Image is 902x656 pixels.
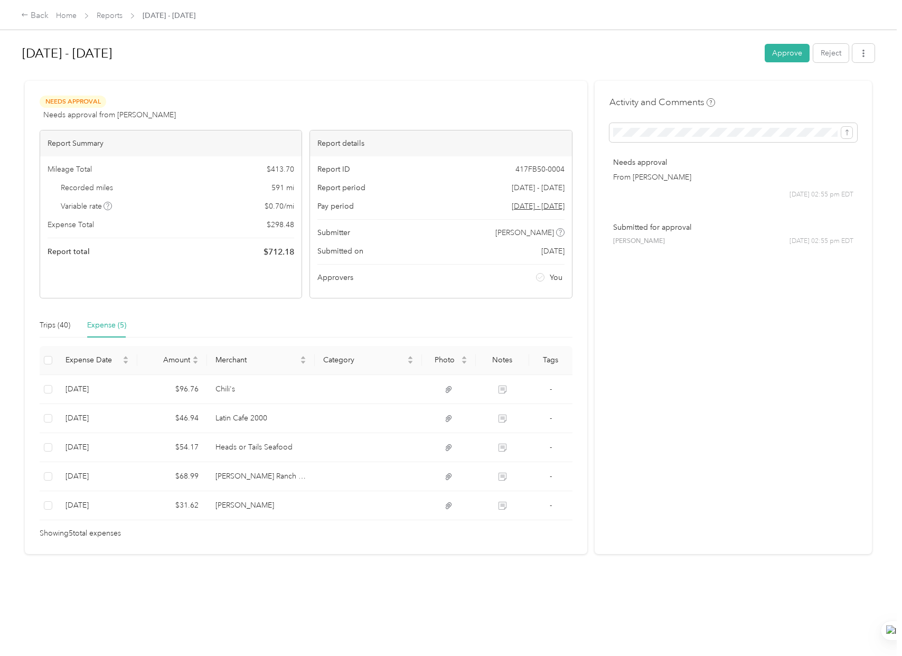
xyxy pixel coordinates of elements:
span: [PERSON_NAME] [613,237,665,246]
span: caret-down [461,359,467,366]
span: [PERSON_NAME] [495,227,554,238]
span: Merchant [215,355,297,364]
th: Photo [422,346,476,375]
span: Variable rate [61,201,112,212]
span: caret-up [123,354,129,361]
a: Reports [97,11,123,20]
div: Expense (5) [87,320,126,331]
td: Latin Cafe 2000 [207,404,314,433]
span: - [550,414,552,423]
p: Needs approval [613,157,853,168]
span: [DATE] [541,246,565,257]
span: $ 712.18 [264,246,294,258]
span: 417FB50-0004 [515,164,565,175]
td: Chili's [207,375,314,404]
span: caret-down [407,359,414,366]
span: caret-down [123,359,129,366]
div: Tags [538,355,563,364]
span: You [550,272,562,283]
td: $96.76 [137,375,207,404]
td: $46.94 [137,404,207,433]
span: Showing 5 total expenses [40,528,121,539]
span: caret-down [300,359,306,366]
td: - [529,375,572,404]
span: $ 0.70 / mi [265,201,294,212]
span: Recorded miles [61,182,113,193]
th: Merchant [207,346,314,375]
span: Expense Date [65,355,121,364]
span: Approvers [317,272,353,283]
span: $ 413.70 [267,164,294,175]
span: caret-up [461,354,467,361]
td: - [529,404,572,433]
td: $54.17 [137,433,207,462]
span: [DATE] - [DATE] [143,10,195,21]
th: Category [315,346,422,375]
td: Vicky Bakery [207,491,314,520]
th: Notes [476,346,530,375]
span: Pay period [317,201,354,212]
td: Heads or Tails Seafood [207,433,314,462]
span: Category [323,355,405,364]
div: Report Summary [40,130,302,156]
td: - [529,433,572,462]
span: Report total [48,246,90,257]
span: Go to pay period [512,201,565,212]
button: Reject [813,44,849,62]
span: - [550,385,552,393]
span: $ 298.48 [267,219,294,230]
td: $68.99 [137,462,207,491]
span: - [550,472,552,481]
th: Expense Date [57,346,138,375]
h1: Aug 1 - 31, 2025 [22,41,757,66]
button: Approve [765,44,810,62]
span: Report ID [317,164,350,175]
span: Submitter [317,227,350,238]
td: - [529,462,572,491]
h4: Activity and Comments [609,96,715,109]
td: - [529,491,572,520]
span: Expense Total [48,219,94,230]
a: Home [56,11,77,20]
div: Back [21,10,49,22]
span: caret-up [192,354,199,361]
span: [DATE] - [DATE] [512,182,565,193]
div: Trips (40) [40,320,70,331]
span: Mileage Total [48,164,92,175]
span: - [550,443,552,452]
th: Amount [137,346,207,375]
p: Submitted for approval [613,222,853,233]
span: [DATE] 02:55 pm EDT [790,237,853,246]
span: Photo [430,355,459,364]
span: [DATE] 02:55 pm EDT [790,190,853,200]
p: From [PERSON_NAME] [613,172,853,183]
div: Report details [310,130,571,156]
td: Molina's Ranch Restaurant [207,462,314,491]
th: Tags [529,346,572,375]
iframe: Everlance-gr Chat Button Frame [843,597,902,656]
td: 8-7-2025 [57,433,138,462]
span: Needs Approval [40,96,106,108]
span: Needs approval from [PERSON_NAME] [43,109,176,120]
span: caret-down [192,359,199,366]
td: 8-27-2025 [57,375,138,404]
td: 8-6-2025 [57,462,138,491]
td: 8-6-2025 [57,491,138,520]
span: Submitted on [317,246,363,257]
span: - [550,501,552,510]
span: caret-up [300,354,306,361]
td: 8-11-2025 [57,404,138,433]
span: caret-up [407,354,414,361]
span: Report period [317,182,365,193]
span: Amount [146,355,190,364]
span: 591 mi [271,182,294,193]
td: $31.62 [137,491,207,520]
